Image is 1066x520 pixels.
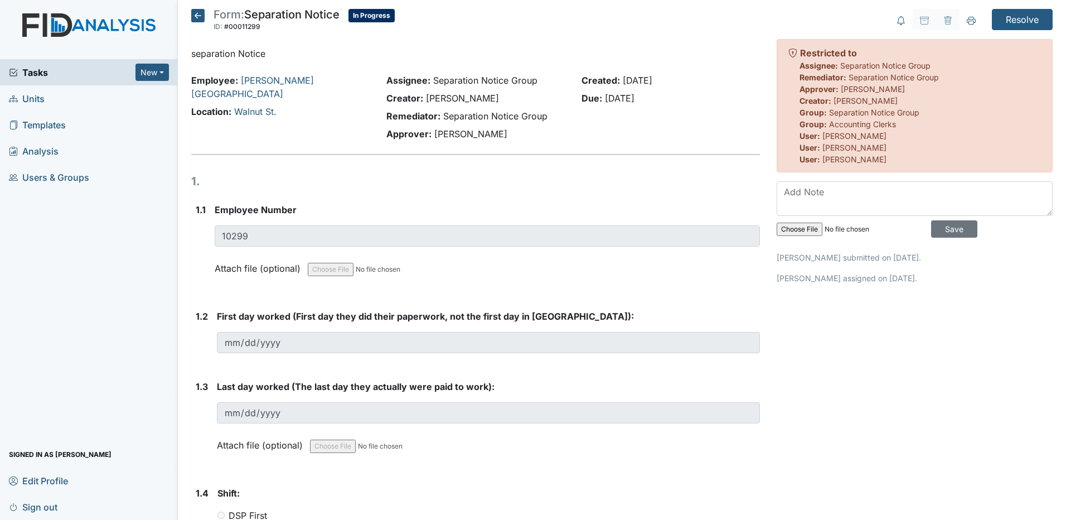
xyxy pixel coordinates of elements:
strong: Location: [191,106,231,117]
span: Employee Number [215,204,297,215]
label: Attach file (optional) [217,432,307,452]
span: [PERSON_NAME] [822,155,886,164]
input: Save [931,220,977,238]
span: Signed in as [PERSON_NAME] [9,446,112,463]
strong: Remediator: [386,110,440,122]
p: [PERSON_NAME] assigned on [DATE]. [777,272,1053,284]
span: Users & Groups [9,168,89,186]
p: [PERSON_NAME] submitted on [DATE]. [777,252,1053,263]
strong: User: [800,155,820,164]
label: 1.1 [196,203,206,216]
span: Separation Notice Group [840,61,931,70]
label: 1.3 [196,380,208,393]
span: Last day worked (The last day they actually were paid to work): [217,381,495,392]
strong: Remediator: [800,73,846,82]
strong: User: [800,143,820,152]
span: [PERSON_NAME] [834,96,898,105]
input: DSP First [217,512,225,519]
span: Sign out [9,498,57,516]
span: Analysis [9,142,59,160]
label: 1.2 [196,310,208,323]
span: [PERSON_NAME] [434,128,507,139]
span: In Progress [348,9,395,22]
strong: Employee: [191,75,238,86]
label: 1.4 [196,487,209,500]
strong: Assignee: [386,75,430,86]
span: Separation Notice Group [829,108,919,117]
a: Walnut St. [234,106,277,117]
span: Separation Notice Group [433,75,537,86]
span: [DATE] [605,93,634,104]
strong: Approver: [386,128,432,139]
span: Separation Notice Group [443,110,547,122]
strong: Assignee: [800,61,838,70]
strong: Creator: [386,93,423,104]
strong: Group: [800,108,827,117]
span: Accounting Clerks [829,119,896,129]
strong: Restricted to [800,47,857,59]
p: separation Notice [191,47,760,60]
div: Separation Notice [214,9,340,33]
strong: Group: [800,119,827,129]
span: [PERSON_NAME] [822,131,886,141]
a: Tasks [9,66,135,79]
button: New [135,64,169,81]
a: [PERSON_NAME][GEOGRAPHIC_DATA] [191,75,314,99]
h1: 1. [191,173,760,190]
strong: Created: [582,75,620,86]
span: #00011299 [224,22,260,31]
span: [PERSON_NAME] [426,93,499,104]
input: Resolve [992,9,1053,30]
strong: User: [800,131,820,141]
span: Templates [9,116,66,133]
span: Form: [214,8,244,21]
strong: Due: [582,93,602,104]
span: Edit Profile [9,472,68,489]
span: Units [9,90,45,107]
span: [PERSON_NAME] [822,143,886,152]
span: Separation Notice Group [849,73,939,82]
span: ID: [214,22,222,31]
span: First day worked (First day they did their paperwork, not the first day in [GEOGRAPHIC_DATA]): [217,311,634,322]
strong: Approver: [800,84,839,94]
span: [PERSON_NAME] [841,84,905,94]
strong: Creator: [800,96,831,105]
span: [DATE] [623,75,652,86]
span: Shift: [217,488,240,499]
label: Attach file (optional) [215,256,305,275]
